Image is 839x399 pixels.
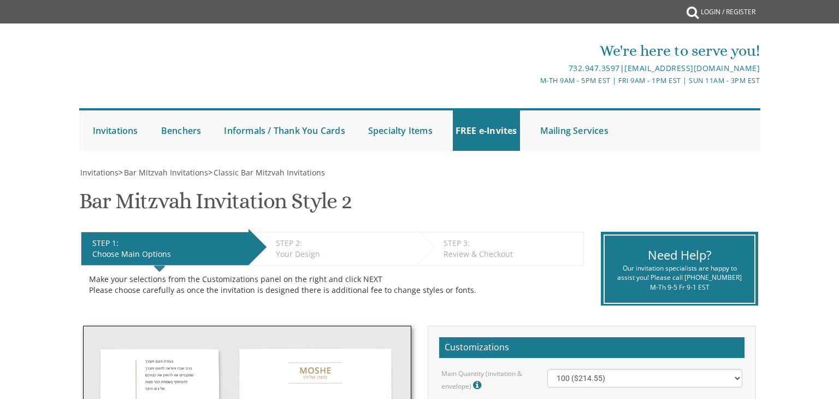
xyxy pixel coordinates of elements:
[453,110,520,151] a: FREE e-Invites
[158,110,204,151] a: Benchers
[444,238,578,249] div: STEP 3:
[124,167,208,178] span: Bar Mitzvah Invitations
[613,247,746,263] div: Need Help?
[276,249,411,260] div: Your Design
[444,249,578,260] div: Review & Checkout
[441,369,531,392] label: Main Quantity (invitation & envelope)
[92,238,243,249] div: STEP 1:
[80,167,119,178] span: Invitations
[537,110,611,151] a: Mailing Services
[624,63,760,73] a: [EMAIL_ADDRESS][DOMAIN_NAME]
[208,167,325,178] span: >
[306,75,760,86] div: M-Th 9am - 5pm EST | Fri 9am - 1pm EST | Sun 11am - 3pm EST
[439,337,745,358] h2: Customizations
[613,263,746,291] div: Our invitation specialists are happy to assist you! Please call [PHONE_NUMBER] M-Th 9-5 Fr 9-1 EST
[306,40,760,62] div: We're here to serve you!
[276,238,411,249] div: STEP 2:
[212,167,325,178] a: Classic Bar Mitzvah Invitations
[89,274,576,296] div: Make your selections from the Customizations panel on the right and click NEXT Please choose care...
[79,167,119,178] a: Invitations
[90,110,141,151] a: Invitations
[306,62,760,75] div: |
[119,167,208,178] span: >
[92,249,243,260] div: Choose Main Options
[365,110,435,151] a: Specialty Items
[569,63,620,73] a: 732.947.3597
[214,167,325,178] span: Classic Bar Mitzvah Invitations
[79,189,352,221] h1: Bar Mitzvah Invitation Style 2
[221,110,347,151] a: Informals / Thank You Cards
[123,167,208,178] a: Bar Mitzvah Invitations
